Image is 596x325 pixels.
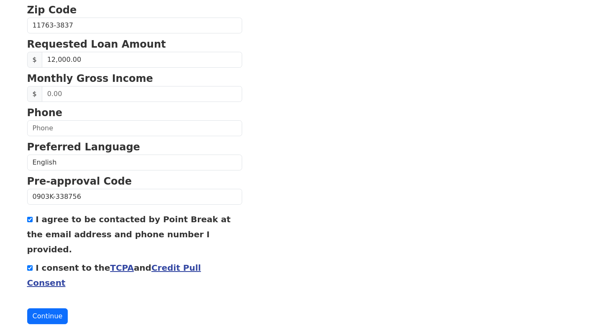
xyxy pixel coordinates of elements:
button: Continue [27,308,68,324]
strong: Phone [27,107,63,119]
strong: Requested Loan Amount [27,38,166,50]
p: Monthly Gross Income [27,71,242,86]
input: Pre-approval Code [27,189,242,205]
strong: Preferred Language [27,141,140,153]
input: 0.00 [42,52,242,68]
label: I consent to the and [27,263,201,288]
a: TCPA [110,263,134,273]
input: 0.00 [42,86,242,102]
input: Phone [27,120,242,136]
span: $ [27,86,42,102]
label: I agree to be contacted by Point Break at the email address and phone number I provided. [27,214,231,254]
input: Zip Code [27,18,242,33]
strong: Zip Code [27,4,77,16]
span: $ [27,52,42,68]
strong: Pre-approval Code [27,175,132,187]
